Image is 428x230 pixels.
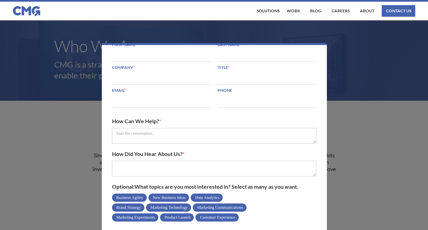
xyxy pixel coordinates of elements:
span: Customer Experience [200,215,235,220]
label: How Did You Hear About Us? [112,147,316,161]
span: Marketing Communications [197,205,243,210]
div: Solutions [257,9,280,13]
a: work [285,5,301,17]
a: Blog [308,5,323,17]
span: Product Launch [164,215,190,220]
span: Brand Strategy [116,205,141,210]
span: Marketing Technology [150,205,188,210]
label: Phone [218,88,316,93]
span: Marketing Experiments [116,215,155,220]
label: What topics are you most interested in? Select as many as you want. [112,180,316,193]
a: About [358,5,376,17]
span: Business Agility [116,195,143,200]
span: Data Analytics [195,195,219,200]
label: Email [112,88,211,93]
label: Company [112,65,211,70]
label: Title [218,65,316,70]
span: New Business Ideas [153,195,186,200]
div: contact us [386,9,411,13]
a: Careers [330,5,351,17]
label: How Can We Help? [112,114,316,128]
img: CMG logo in blue. [13,6,40,16]
strong: Optional: [112,183,134,190]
